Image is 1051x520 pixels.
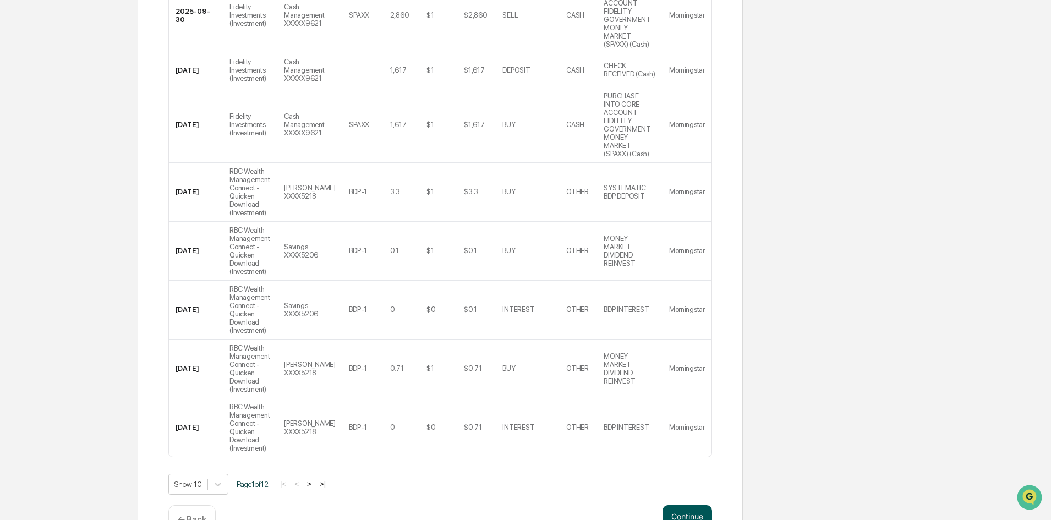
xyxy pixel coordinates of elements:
div: 0 [390,305,395,314]
td: Morningstar [663,222,711,281]
td: [PERSON_NAME] XXXX5218 [277,398,342,457]
a: 🗄️Attestations [75,134,141,154]
td: Morningstar [663,53,711,87]
div: $1 [426,11,434,19]
span: Attestations [91,139,136,150]
div: $0 [426,423,435,431]
div: $1,617 [464,121,484,129]
div: BUY [502,188,515,196]
td: [DATE] [169,53,223,87]
div: CHECK RECEIVED (Cash) [604,62,655,78]
td: [DATE] [169,398,223,457]
button: > [304,479,315,489]
div: CASH [566,11,584,19]
div: 🖐️ [11,140,20,149]
div: $1,617 [464,66,484,74]
div: $1 [426,247,434,255]
div: BDP-1 [349,188,367,196]
div: OTHER [566,305,589,314]
div: OTHER [566,364,589,373]
div: MONEY MARKET DIVIDEND REINVEST [604,234,655,267]
div: Fidelity Investments (Investment) [229,58,271,83]
div: 🗄️ [80,140,89,149]
td: Cash Management XXXXX9621 [277,53,342,87]
td: Morningstar [663,163,711,222]
div: OTHER [566,188,589,196]
div: $1 [426,364,434,373]
td: Morningstar [663,398,711,457]
div: $0.1 [464,247,477,255]
button: < [291,479,302,489]
td: Morningstar [663,87,711,163]
span: Pylon [110,187,133,195]
span: Data Lookup [22,160,69,171]
td: Morningstar [663,340,711,398]
div: BDP-1 [349,305,367,314]
div: BDP-1 [349,247,367,255]
div: $2,860 [464,11,487,19]
div: BDP-1 [349,364,367,373]
div: MONEY MARKET DIVIDEND REINVEST [604,352,655,385]
div: BUY [502,121,515,129]
div: $0.71 [464,423,482,431]
div: CASH [566,66,584,74]
div: BDP-1 [349,423,367,431]
div: 0.71 [390,364,404,373]
div: BDP INTEREST [604,423,649,431]
td: [DATE] [169,281,223,340]
div: 0 [390,423,395,431]
span: Preclearance [22,139,71,150]
button: Start new chat [187,87,200,101]
div: We're available if you need us! [37,95,139,104]
div: 2,860 [390,11,409,19]
td: [DATE] [169,340,223,398]
div: Fidelity Investments (Investment) [229,112,271,137]
div: Fidelity Investments (Investment) [229,3,271,28]
td: [DATE] [169,163,223,222]
div: OTHER [566,247,589,255]
div: $0 [426,305,435,314]
td: Cash Management XXXXX9621 [277,87,342,163]
iframe: Open customer support [1016,484,1045,513]
td: Savings XXXX5206 [277,281,342,340]
button: >| [316,479,329,489]
div: DEPOSIT [502,66,530,74]
div: INTEREST [502,423,534,431]
div: SELL [502,11,518,19]
div: $3.3 [464,188,478,196]
td: [DATE] [169,87,223,163]
td: [PERSON_NAME] XXXX5218 [277,340,342,398]
div: $1 [426,188,434,196]
div: BDP INTEREST [604,305,649,314]
a: Powered byPylon [78,186,133,195]
div: $0.71 [464,364,482,373]
div: SYSTEMATIC BDP DEPOSIT [604,184,655,200]
span: Page 1 of 12 [237,480,269,489]
p: How can we help? [11,23,200,41]
div: 1,617 [390,121,407,129]
div: RBC Wealth Management Connect - Quicken Download (Investment) [229,285,271,335]
div: BUY [502,247,515,255]
td: [PERSON_NAME] XXXX5218 [277,163,342,222]
div: RBC Wealth Management Connect - Quicken Download (Investment) [229,403,271,452]
div: 0.1 [390,247,399,255]
div: CASH [566,121,584,129]
div: PURCHASE INTO CORE ACCOUNT FIDELITY GOVERNMENT MONEY MARKET (SPAXX) (Cash) [604,92,655,158]
div: INTEREST [502,305,534,314]
a: 🖐️Preclearance [7,134,75,154]
div: OTHER [566,423,589,431]
td: Morningstar [663,281,711,340]
div: $1 [426,121,434,129]
div: 3.3 [390,188,400,196]
div: Start new chat [37,84,180,95]
button: |< [277,479,289,489]
div: BUY [502,364,515,373]
div: $1 [426,66,434,74]
a: 🔎Data Lookup [7,155,74,175]
div: 🔎 [11,161,20,169]
div: RBC Wealth Management Connect - Quicken Download (Investment) [229,167,271,217]
td: [DATE] [169,222,223,281]
div: RBC Wealth Management Connect - Quicken Download (Investment) [229,344,271,393]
